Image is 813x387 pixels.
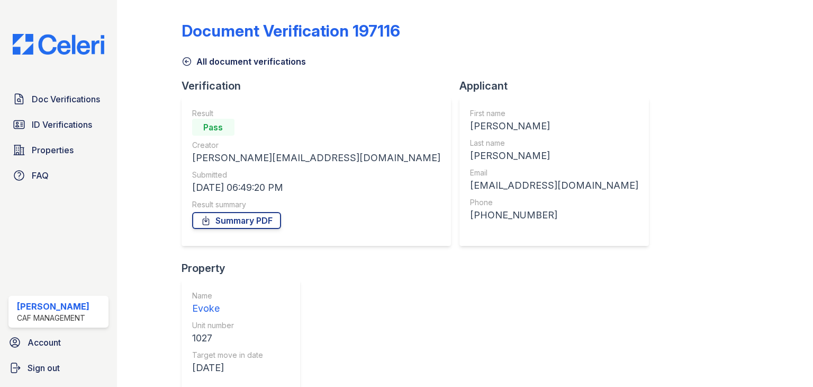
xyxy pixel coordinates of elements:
a: Summary PDF [192,212,281,229]
span: Doc Verifications [32,93,100,105]
div: [PERSON_NAME] [17,300,89,313]
div: [PERSON_NAME] [470,148,638,163]
div: CAF Management [17,313,89,323]
a: Properties [8,139,109,161]
a: FAQ [8,165,109,186]
img: CE_Logo_Blue-a8612792a0a2168367f1c8372b55b34899dd931a85d93a1a3d3e32e68fde9ad4.png [4,34,113,55]
span: FAQ [32,169,49,182]
a: ID Verifications [8,114,109,135]
div: Creator [192,140,440,151]
span: Properties [32,144,74,156]
div: Email [470,168,638,178]
a: Name Evoke [192,291,263,316]
div: [PHONE_NUMBER] [470,208,638,223]
span: Account [28,336,61,349]
div: [PERSON_NAME][EMAIL_ADDRESS][DOMAIN_NAME] [192,151,440,165]
div: [DATE] [192,360,263,375]
div: Evoke [192,301,263,316]
a: Sign out [4,357,113,379]
div: Name [192,291,263,301]
div: Document Verification 197116 [182,21,400,40]
div: Property [182,261,309,276]
div: Target move in date [192,350,263,360]
div: Pass [192,119,234,136]
div: First name [470,108,638,119]
div: [EMAIL_ADDRESS][DOMAIN_NAME] [470,178,638,193]
a: All document verifications [182,55,306,68]
div: Verification [182,78,459,93]
div: Result [192,108,440,119]
span: ID Verifications [32,118,92,131]
a: Account [4,332,113,353]
div: Applicant [459,78,657,93]
a: Doc Verifications [8,89,109,110]
div: Result summary [192,199,440,210]
div: [PERSON_NAME] [470,119,638,134]
div: Unit number [192,320,263,331]
span: Sign out [28,362,60,374]
div: Last name [470,138,638,148]
div: [DATE] 06:49:20 PM [192,180,440,195]
div: Submitted [192,170,440,180]
div: Phone [470,197,638,208]
div: 1027 [192,331,263,346]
